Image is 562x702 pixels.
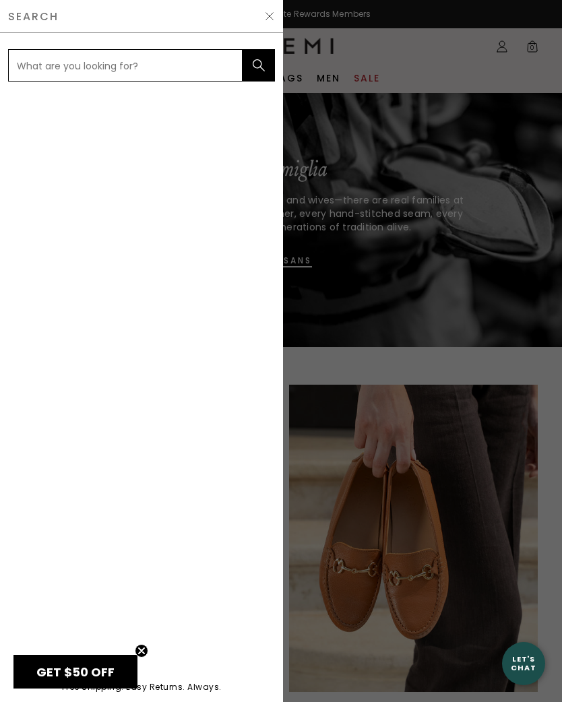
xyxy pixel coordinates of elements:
div: GET $50 OFFClose teaser [13,655,137,689]
span: Search [8,11,59,22]
span: GET $50 OFF [36,664,115,680]
img: Hide Slider [264,11,275,22]
div: Let's Chat [502,655,545,672]
input: What are you looking for? [8,49,243,82]
button: Close teaser [135,644,148,658]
